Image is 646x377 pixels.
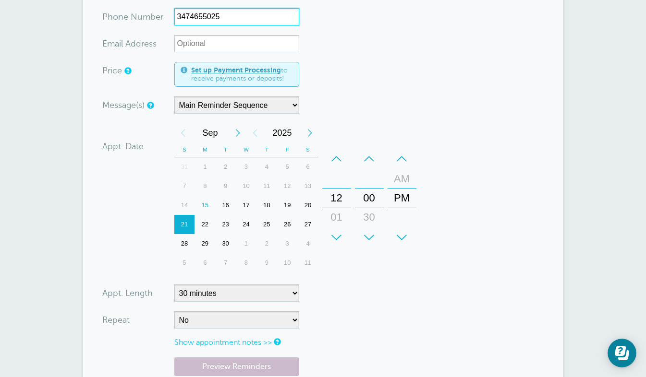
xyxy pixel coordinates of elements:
[102,8,174,25] div: mber
[322,149,351,247] div: Hours
[215,177,236,196] div: Tuesday, September 9
[174,338,272,347] a: Show appointment notes >>
[256,215,277,234] div: Thursday, September 25
[215,234,236,253] div: 30
[325,188,348,208] div: 12
[236,215,256,234] div: Wednesday, September 24
[298,234,318,253] div: Saturday, October 4
[174,196,195,215] div: Sunday, September 14
[102,66,122,75] label: Price
[277,234,298,253] div: Friday, October 3
[236,142,256,157] th: W
[236,177,256,196] div: Wednesday, September 10
[215,142,236,157] th: T
[277,177,298,196] div: 12
[147,102,153,108] a: Simple templates and custom messages will use the reminder schedule set under Settings > Reminder...
[256,157,277,177] div: 4
[256,142,277,157] th: T
[174,253,195,272] div: Sunday, October 5
[174,234,195,253] div: 28
[102,289,153,297] label: Appt. Length
[195,177,215,196] div: 8
[102,35,174,52] div: ress
[118,12,143,21] span: ne Nu
[277,234,298,253] div: 3
[298,215,318,234] div: Saturday, September 27
[298,157,318,177] div: Saturday, September 6
[256,234,277,253] div: Thursday, October 2
[215,253,236,272] div: 7
[256,157,277,177] div: Thursday, September 4
[277,215,298,234] div: Friday, September 26
[174,123,192,142] div: Previous Month
[174,157,195,177] div: 31
[102,101,145,109] label: Message(s)
[256,215,277,234] div: 25
[229,123,246,142] div: Next Month
[390,188,414,208] div: PM
[102,316,130,324] label: Repeat
[195,157,215,177] div: 1
[298,142,318,157] th: S
[215,157,236,177] div: Tuesday, September 2
[277,196,298,215] div: 19
[174,142,195,157] th: S
[174,215,195,234] div: 21
[256,177,277,196] div: Thursday, September 11
[298,196,318,215] div: Saturday, September 20
[358,188,381,208] div: 00
[277,142,298,157] th: F
[215,234,236,253] div: Tuesday, September 30
[174,177,195,196] div: Sunday, September 7
[236,157,256,177] div: 3
[195,196,215,215] div: 15
[119,39,141,48] span: il Add
[215,215,236,234] div: 23
[277,196,298,215] div: Friday, September 19
[298,196,318,215] div: 20
[236,157,256,177] div: Wednesday, September 3
[236,215,256,234] div: 24
[298,253,318,272] div: Saturday, October 11
[236,177,256,196] div: 10
[277,215,298,234] div: 26
[277,157,298,177] div: Friday, September 5
[277,253,298,272] div: Friday, October 10
[301,123,318,142] div: Next Year
[325,208,348,227] div: 01
[195,234,215,253] div: Monday, September 29
[256,253,277,272] div: 9
[264,123,301,142] span: 2025
[325,227,348,246] div: 02
[124,68,130,74] a: An optional price for the appointment. If you set a price, you can include a payment link in your...
[236,234,256,253] div: 1
[102,12,118,21] span: Pho
[298,253,318,272] div: 11
[174,196,195,215] div: 14
[174,177,195,196] div: 7
[256,177,277,196] div: 11
[174,253,195,272] div: 5
[195,253,215,272] div: 6
[256,234,277,253] div: 2
[274,339,280,345] a: Notes are for internal use only, and are not visible to your clients.
[191,66,281,74] a: Set up Payment Processing
[174,35,299,52] input: Optional
[236,253,256,272] div: Wednesday, October 8
[298,177,318,196] div: 13
[256,196,277,215] div: 18
[277,253,298,272] div: 10
[390,169,414,188] div: AM
[215,196,236,215] div: 16
[195,177,215,196] div: Monday, September 8
[236,196,256,215] div: Wednesday, September 17
[298,215,318,234] div: 27
[174,215,195,234] div: Sunday, September 21
[215,177,236,196] div: 9
[195,142,215,157] th: M
[102,142,144,151] label: Appt. Date
[195,157,215,177] div: Monday, September 1
[174,234,195,253] div: Sunday, September 28
[215,196,236,215] div: Tuesday, September 16
[174,357,299,376] a: Preview Reminders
